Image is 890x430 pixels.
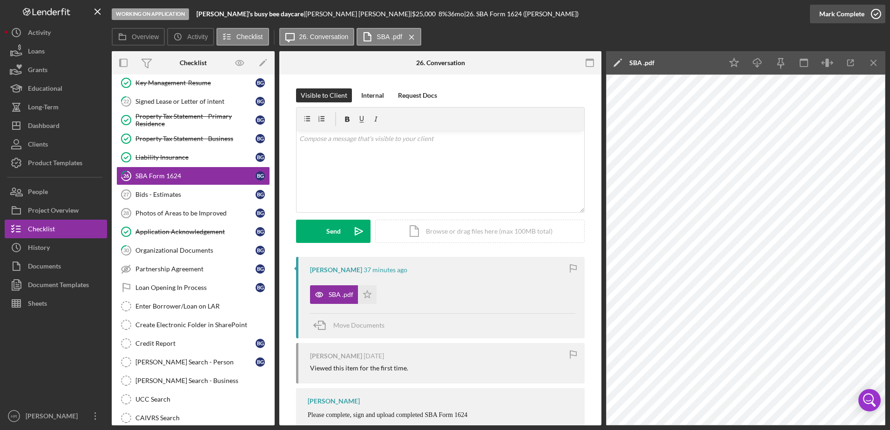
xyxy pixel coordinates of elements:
div: Viewed this item for the first time. [310,364,408,372]
a: UCC Search [116,390,270,409]
div: Visible to Client [301,88,347,102]
div: [PERSON_NAME] [23,407,84,428]
div: Loan Opening In Process [135,284,256,291]
div: Organizational Documents [135,247,256,254]
tspan: 26 [123,173,129,179]
time: 2025-09-04 16:06 [364,266,407,274]
div: B G [256,190,265,199]
div: [PERSON_NAME] [310,352,362,360]
div: Liability Insurance [135,154,256,161]
div: | [196,10,305,18]
div: B G [256,153,265,162]
a: Checklist [5,220,107,238]
button: Dashboard [5,116,107,135]
button: Documents [5,257,107,275]
div: Activity [28,23,51,44]
div: B G [256,246,265,255]
a: [PERSON_NAME] Search - Business [116,371,270,390]
button: Document Templates [5,275,107,294]
button: Product Templates [5,154,107,172]
label: Activity [187,33,208,40]
a: [PERSON_NAME] Search - PersonBG [116,353,270,371]
b: [PERSON_NAME]’s busy bee daycare [196,10,303,18]
button: Sheets [5,294,107,313]
div: [PERSON_NAME] Search - Person [135,358,256,366]
div: B G [256,171,265,181]
div: Create Electronic Folder in SharePoint [135,321,270,329]
div: [PERSON_NAME] [308,397,360,405]
a: Create Electronic Folder in SharePoint [116,316,270,334]
tspan: 28 [123,210,129,216]
div: 26. Conversation [416,59,465,67]
div: B G [256,78,265,87]
div: B G [256,357,265,367]
div: CAIVRS Search [135,414,270,422]
tspan: 27 [123,192,129,197]
div: Project Overview [28,201,79,222]
a: Partnership AgreementBG [116,260,270,278]
div: Send [326,220,341,243]
button: Long-Term [5,98,107,116]
a: Property Tax Statement - BusinessBG [116,129,270,148]
div: Credit Report [135,340,256,347]
div: | 26. SBA Form 1624 ([PERSON_NAME]) [464,10,579,18]
button: Project Overview [5,201,107,220]
div: History [28,238,50,259]
div: Mark Complete [819,5,864,23]
div: Partnership Agreement [135,265,256,273]
div: Photos of Areas to be Improved [135,209,256,217]
div: [PERSON_NAME] [PERSON_NAME] | [305,10,412,18]
button: Clients [5,135,107,154]
div: 8 % [438,10,447,18]
div: B G [256,134,265,143]
div: 36 mo [447,10,464,18]
button: History [5,238,107,257]
a: Property Tax Statement - Primary ResidenceBG [116,111,270,129]
div: Checklist [180,59,207,67]
a: Activity [5,23,107,42]
a: 30Organizational DocumentsBG [116,241,270,260]
button: Activity [167,28,214,46]
div: B G [256,339,265,348]
div: Sheets [28,294,47,315]
a: CAIVRS Search [116,409,270,427]
a: Loan Opening In ProcessBG [116,278,270,297]
a: Application AcknowledgementBG [116,222,270,241]
a: Credit ReportBG [116,334,270,353]
a: Educational [5,79,107,98]
div: Key Management-Resume [135,79,256,87]
div: Educational [28,79,62,100]
time: 2025-09-03 00:09 [364,352,384,360]
div: B G [256,97,265,106]
a: 22Signed Lease or Letter of intentBG [116,92,270,111]
div: SBA .pdf [629,59,654,67]
div: B G [256,208,265,218]
div: Product Templates [28,154,82,175]
div: People [28,182,48,203]
div: Document Templates [28,275,89,296]
button: People [5,182,107,201]
label: Checklist [236,33,263,40]
button: HR[PERSON_NAME] [5,407,107,425]
div: B G [256,227,265,236]
div: Loans [28,42,45,63]
div: B G [256,264,265,274]
div: Application Acknowledgement [135,228,256,235]
button: Loans [5,42,107,60]
button: Send [296,220,371,243]
div: B G [256,115,265,125]
label: SBA .pdf [377,33,402,40]
div: Checklist [28,220,55,241]
button: Grants [5,60,107,79]
div: UCC Search [135,396,270,403]
button: Mark Complete [810,5,885,23]
div: [PERSON_NAME] Search - Business [135,377,270,384]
